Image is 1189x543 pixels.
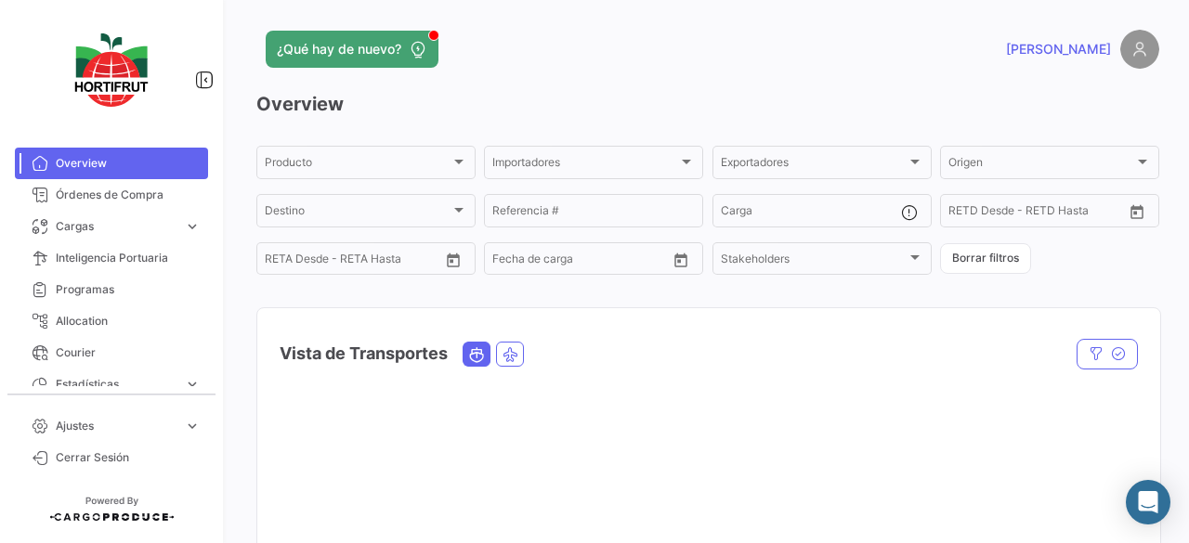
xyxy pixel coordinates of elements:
span: Ajustes [56,418,176,434]
span: Origen [948,159,1134,172]
span: [PERSON_NAME] [1006,40,1111,58]
span: ¿Qué hay de nuevo? [277,40,401,58]
input: Desde [948,207,982,220]
span: Órdenes de Compra [56,187,201,203]
button: Open calendar [439,246,467,274]
input: Desde [265,255,298,268]
span: Estadísticas [56,376,176,393]
button: Open calendar [667,246,695,274]
button: Borrar filtros [940,243,1031,274]
input: Desde [492,255,526,268]
span: Allocation [56,313,201,330]
span: Cerrar Sesión [56,449,201,466]
button: Open calendar [1123,198,1151,226]
span: Cargas [56,218,176,235]
img: logo-hortifrut.svg [65,22,158,118]
a: Programas [15,274,208,305]
input: Hasta [311,255,395,268]
h4: Vista de Transportes [280,341,448,367]
h3: Overview [256,91,1159,117]
span: expand_more [184,218,201,235]
button: Ocean [464,343,490,366]
span: Importadores [492,159,678,172]
button: Air [497,343,523,366]
span: Overview [56,155,201,172]
a: Órdenes de Compra [15,179,208,211]
span: Courier [56,344,201,361]
span: Stakeholders [721,255,907,268]
img: placeholder-user.png [1120,30,1159,69]
div: Abrir Intercom Messenger [1126,480,1170,524]
span: Programas [56,281,201,298]
span: Producto [265,159,451,172]
input: Hasta [995,207,1078,220]
span: Destino [265,207,451,220]
a: Overview [15,148,208,179]
a: Allocation [15,305,208,337]
span: Exportadores [721,159,907,172]
span: expand_more [184,418,201,434]
a: Courier [15,337,208,368]
span: Inteligencia Portuaria [56,250,201,266]
span: expand_more [184,376,201,393]
input: Hasta [539,255,622,268]
a: Inteligencia Portuaria [15,242,208,274]
button: ¿Qué hay de nuevo? [266,31,438,68]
